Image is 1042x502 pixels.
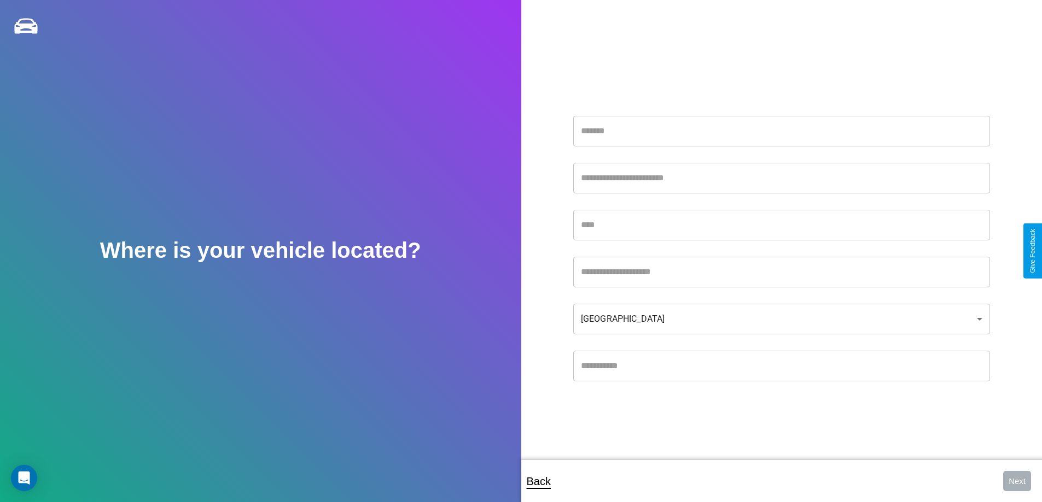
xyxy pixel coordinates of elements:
[11,465,37,491] div: Open Intercom Messenger
[527,471,551,491] p: Back
[100,238,421,263] h2: Where is your vehicle located?
[1003,471,1031,491] button: Next
[573,304,990,334] div: [GEOGRAPHIC_DATA]
[1029,229,1037,273] div: Give Feedback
